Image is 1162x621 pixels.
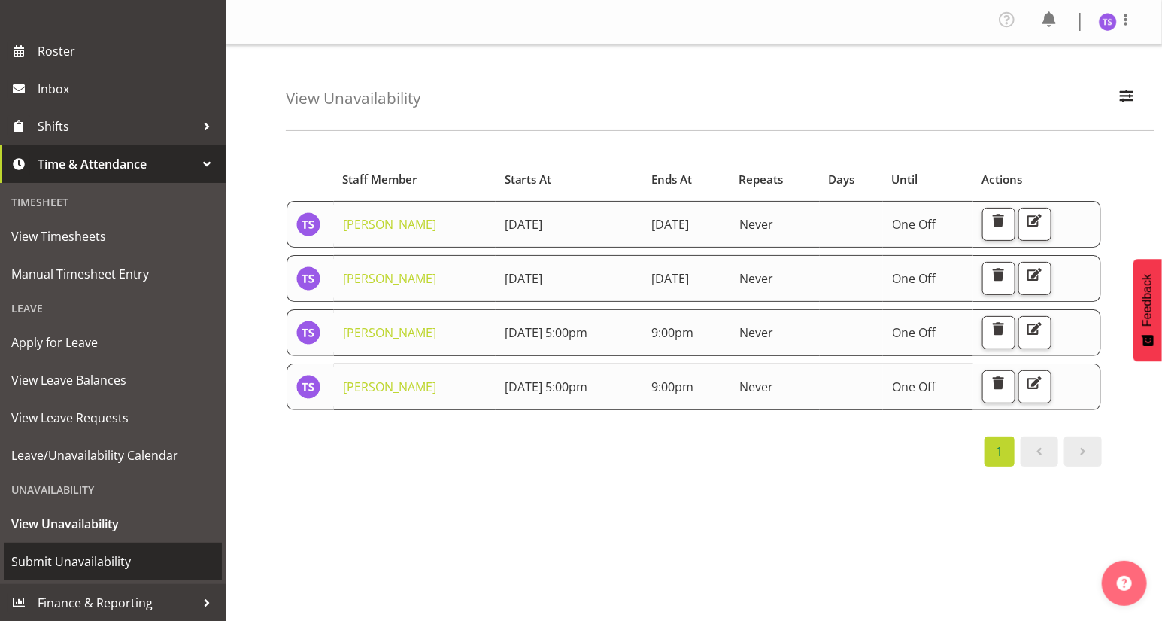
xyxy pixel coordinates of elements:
[38,592,196,614] span: Finance & Reporting
[296,375,320,399] img: titi-strickland1975.jpg
[4,437,222,474] a: Leave/Unavailability Calendar
[1018,208,1051,241] button: Edit Unavailability
[38,78,218,100] span: Inbox
[343,270,436,287] a: [PERSON_NAME]
[739,324,773,341] span: Never
[739,171,811,188] div: Repeats
[892,171,965,188] div: Until
[982,208,1015,241] button: Delete Unavailability
[1018,316,1051,349] button: Edit Unavailability
[739,270,773,287] span: Never
[343,216,436,233] a: [PERSON_NAME]
[4,361,222,399] a: View Leave Balances
[739,379,773,395] span: Never
[4,324,222,361] a: Apply for Leave
[11,550,214,573] span: Submit Unavailability
[505,270,542,287] span: [DATE]
[828,171,874,188] div: Days
[38,115,196,138] span: Shifts
[11,225,214,248] span: View Timesheets
[981,171,1093,188] div: Actions
[1117,576,1132,591] img: help-xxl-2.png
[1141,274,1154,327] span: Feedback
[11,263,214,285] span: Manual Timesheet Entry
[4,474,222,505] div: Unavailability
[296,266,320,291] img: titi-strickland1975.jpg
[892,270,936,287] span: One Off
[505,171,634,188] div: Starts At
[651,379,693,395] span: 9:00pm
[11,331,214,354] span: Apply for Leave
[4,399,222,437] a: View Leave Requests
[505,379,587,395] span: [DATE] 5:00pm
[4,505,222,543] a: View Unavailability
[1133,259,1162,361] button: Feedback - Show survey
[286,90,420,107] h4: View Unavailability
[4,218,222,255] a: View Timesheets
[4,293,222,324] div: Leave
[1099,13,1117,31] img: titi-strickland1975.jpg
[11,444,214,467] span: Leave/Unavailability Calendar
[505,216,542,233] span: [DATE]
[651,324,693,341] span: 9:00pm
[4,187,222,218] div: Timesheet
[739,216,773,233] span: Never
[38,40,218,62] span: Roster
[343,379,436,395] a: [PERSON_NAME]
[651,171,722,188] div: Ends At
[11,406,214,429] span: View Leave Requests
[651,270,689,287] span: [DATE]
[38,153,196,175] span: Time & Attendance
[1018,370,1051,403] button: Edit Unavailability
[11,513,214,535] span: View Unavailability
[11,369,214,391] span: View Leave Balances
[4,255,222,293] a: Manual Timesheet Entry
[4,543,222,580] a: Submit Unavailability
[1018,262,1051,295] button: Edit Unavailability
[1111,82,1142,115] button: Filter Employees
[892,216,936,233] span: One Off
[982,370,1015,403] button: Delete Unavailability
[343,324,436,341] a: [PERSON_NAME]
[892,324,936,341] span: One Off
[296,321,320,345] img: titi-strickland1975.jpg
[892,379,936,395] span: One Off
[342,171,487,188] div: Staff Member
[505,324,587,341] span: [DATE] 5:00pm
[982,316,1015,349] button: Delete Unavailability
[982,262,1015,295] button: Delete Unavailability
[296,212,320,236] img: titi-strickland1975.jpg
[651,216,689,233] span: [DATE]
